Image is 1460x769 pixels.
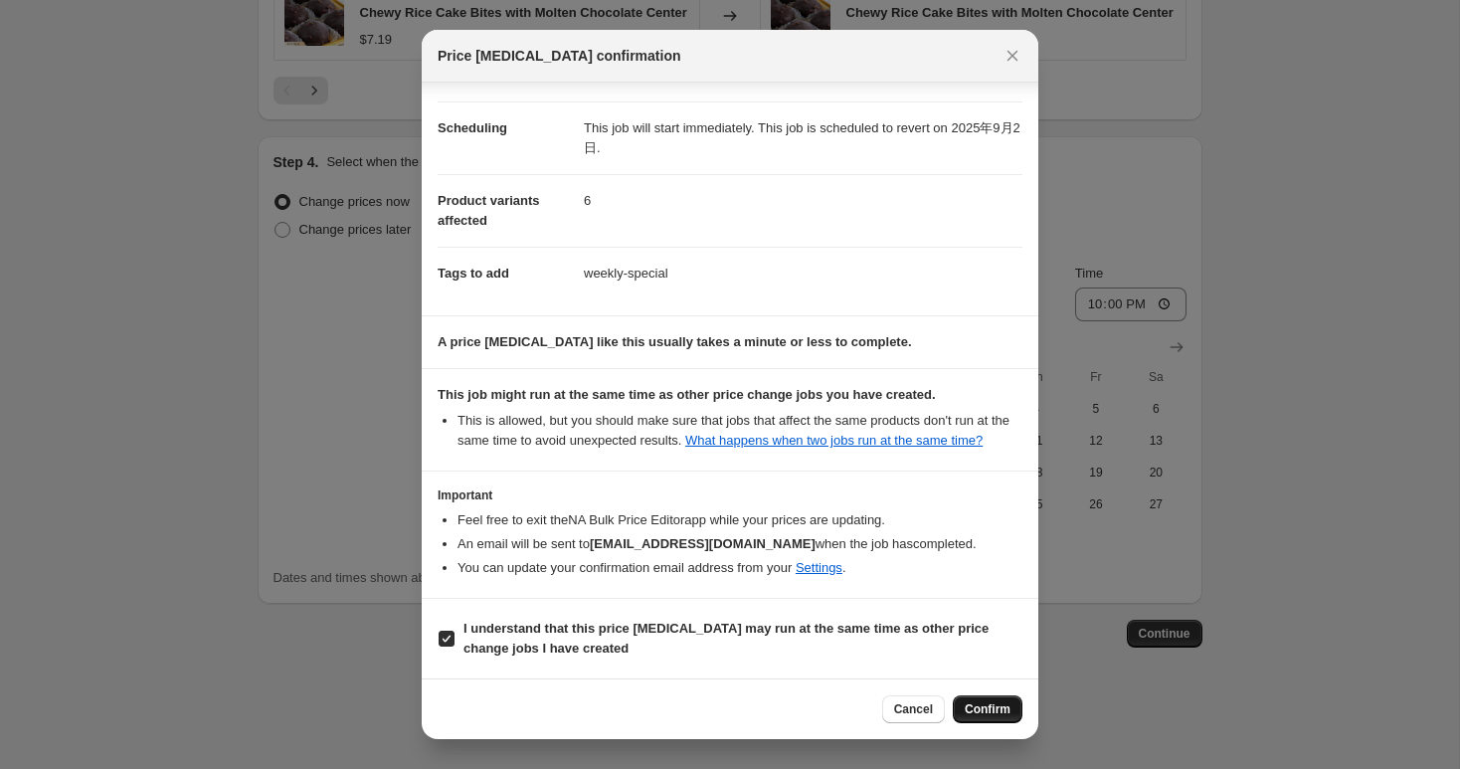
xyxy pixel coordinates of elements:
[438,387,936,402] b: This job might run at the same time as other price change jobs you have created.
[894,701,933,717] span: Cancel
[438,193,540,228] span: Product variants affected
[438,334,912,349] b: A price [MEDICAL_DATA] like this usually takes a minute or less to complete.
[457,411,1022,451] li: This is allowed, but you should make sure that jobs that affect the same products don ' t run at ...
[965,701,1010,717] span: Confirm
[438,266,509,281] span: Tags to add
[438,487,1022,503] h3: Important
[999,42,1026,70] button: Close
[438,120,507,135] span: Scheduling
[463,621,989,656] b: I understand that this price [MEDICAL_DATA] may run at the same time as other price change jobs I...
[590,536,816,551] b: [EMAIL_ADDRESS][DOMAIN_NAME]
[457,558,1022,578] li: You can update your confirmation email address from your .
[953,695,1022,723] button: Confirm
[796,560,842,575] a: Settings
[685,433,983,448] a: What happens when two jobs run at the same time?
[584,174,1022,227] dd: 6
[584,101,1022,174] dd: This job will start immediately. This job is scheduled to revert on 2025年9月2日.
[457,534,1022,554] li: An email will be sent to when the job has completed .
[584,247,1022,299] dd: weekly-special
[457,510,1022,530] li: Feel free to exit the NA Bulk Price Editor app while your prices are updating.
[438,46,681,66] span: Price [MEDICAL_DATA] confirmation
[882,695,945,723] button: Cancel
